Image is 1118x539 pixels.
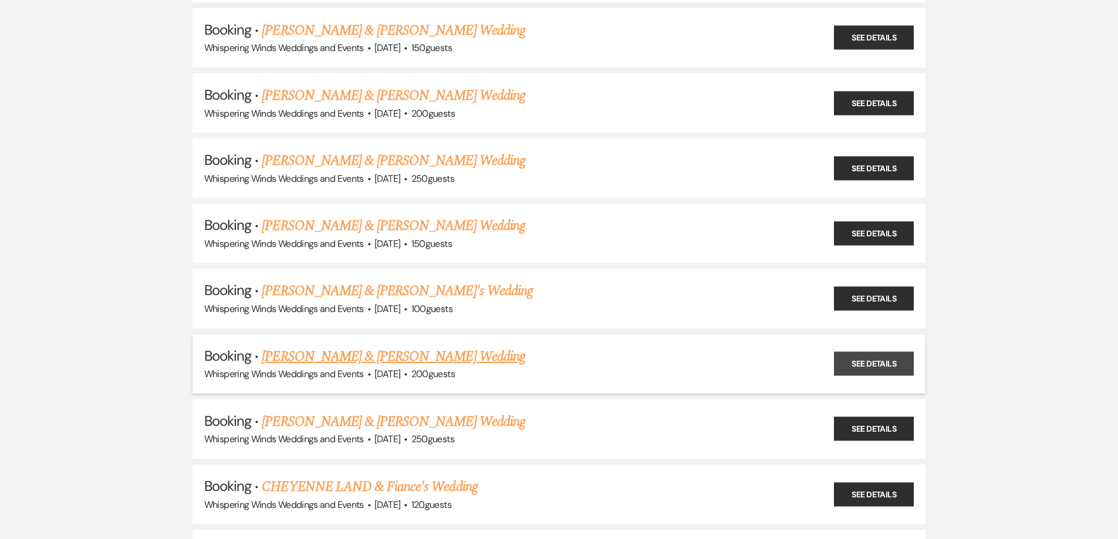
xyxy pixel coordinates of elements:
a: [PERSON_NAME] & [PERSON_NAME]'s Wedding [262,280,533,301]
span: 200 guests [411,107,455,120]
span: 120 guests [411,499,451,511]
span: 150 guests [411,238,452,250]
a: See Details [834,91,914,115]
span: Whispering Winds Weddings and Events [204,172,364,185]
a: See Details [834,221,914,245]
span: Whispering Winds Weddings and Events [204,238,364,250]
span: Booking [204,21,251,39]
span: Booking [204,86,251,104]
span: [DATE] [374,42,400,54]
span: Whispering Winds Weddings and Events [204,499,364,511]
a: See Details [834,482,914,506]
a: [PERSON_NAME] & [PERSON_NAME] Wedding [262,85,525,106]
span: [DATE] [374,499,400,511]
span: Booking [204,412,251,430]
a: CHEYENNE LAND & Fiance's Wedding [262,476,477,497]
span: [DATE] [374,172,400,185]
span: Booking [204,281,251,299]
span: 200 guests [411,368,455,380]
span: Whispering Winds Weddings and Events [204,368,364,380]
a: See Details [834,352,914,376]
span: [DATE] [374,433,400,445]
a: See Details [834,156,914,180]
span: [DATE] [374,303,400,315]
span: 100 guests [411,303,452,315]
a: [PERSON_NAME] & [PERSON_NAME] Wedding [262,215,525,236]
span: 150 guests [411,42,452,54]
span: Booking [204,216,251,234]
a: See Details [834,26,914,50]
span: Whispering Winds Weddings and Events [204,433,364,445]
span: Whispering Winds Weddings and Events [204,107,364,120]
span: Booking [204,151,251,169]
a: [PERSON_NAME] & [PERSON_NAME] Wedding [262,150,525,171]
span: [DATE] [374,107,400,120]
a: [PERSON_NAME] & [PERSON_NAME] Wedding [262,20,525,41]
span: 250 guests [411,172,454,185]
a: See Details [834,287,914,311]
span: [DATE] [374,368,400,380]
span: Whispering Winds Weddings and Events [204,303,364,315]
span: Whispering Winds Weddings and Events [204,42,364,54]
span: 250 guests [411,433,454,445]
a: [PERSON_NAME] & [PERSON_NAME] Wedding [262,411,525,432]
span: Booking [204,347,251,365]
a: [PERSON_NAME] & [PERSON_NAME] Wedding [262,346,525,367]
a: See Details [834,417,914,441]
span: Booking [204,477,251,495]
span: [DATE] [374,238,400,250]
